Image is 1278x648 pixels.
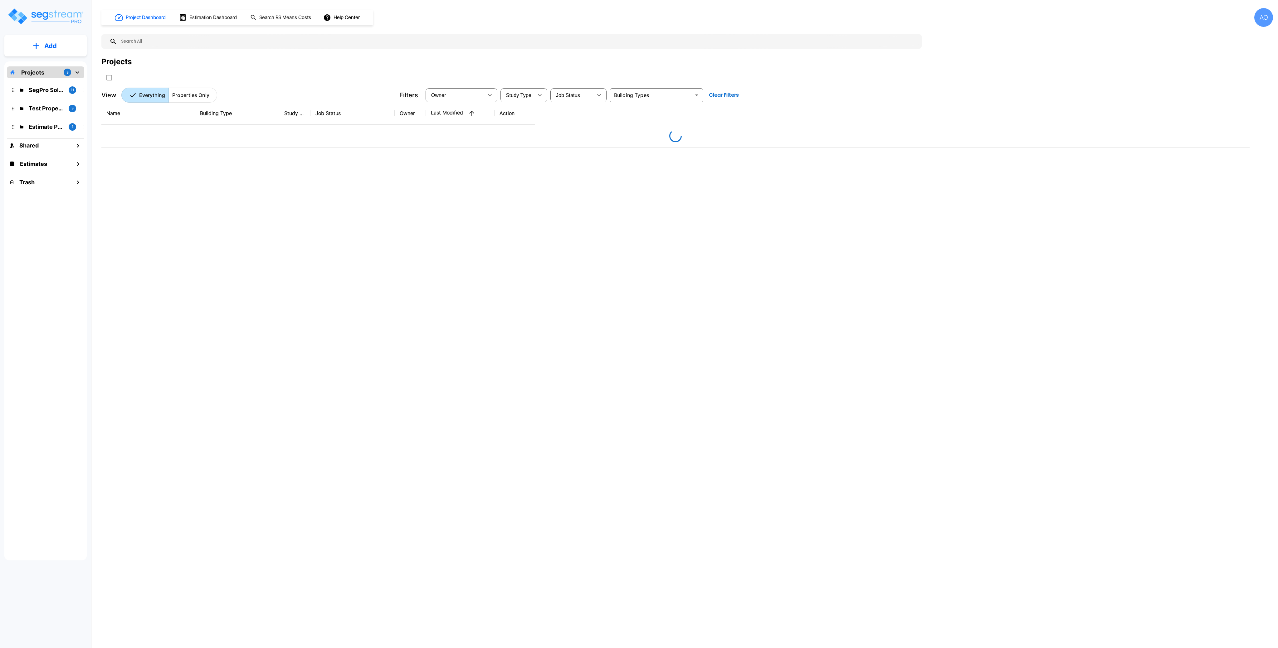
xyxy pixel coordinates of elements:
div: Select [502,86,534,104]
p: Add [44,41,57,51]
div: AO [1254,8,1273,27]
button: Help Center [322,12,362,23]
button: Add [4,37,87,55]
p: 3 [71,106,74,111]
th: Action [495,102,535,125]
h1: Estimates [20,160,47,168]
div: Select [427,86,484,104]
input: Building Types [612,91,691,99]
th: Last Modified [426,102,495,125]
p: View [101,90,116,100]
h1: Estimation Dashboard [189,14,237,21]
button: Open [692,91,701,99]
button: Everything [121,88,169,103]
button: Search RS Means Costs [248,12,315,24]
button: SelectAll [103,71,115,84]
h1: Project Dashboard [126,14,166,21]
p: Projects [21,68,44,77]
p: Everything [139,91,165,99]
th: Study Type [279,102,310,125]
th: Job Status [310,102,395,125]
input: Search All [117,34,919,49]
div: Projects [101,56,132,67]
span: Study Type [506,93,531,98]
div: Select [552,86,593,104]
h1: Trash [19,178,35,186]
h1: Search RS Means Costs [259,14,311,21]
img: Logo [7,7,84,25]
p: Filters [399,90,418,100]
button: Clear Filters [706,89,741,101]
button: Project Dashboard [112,11,169,24]
h1: Shared [19,141,39,150]
p: SegPro Solutions CSS [29,86,64,94]
th: Building Type [195,102,279,125]
button: Properties Only [168,88,217,103]
span: Owner [431,93,446,98]
button: Estimation Dashboard [177,11,240,24]
p: Test Property Folder [29,104,64,113]
p: 11 [71,87,74,93]
p: 3 [66,70,69,75]
th: Name [101,102,195,125]
p: Estimate Property [29,123,64,131]
span: Job Status [556,93,580,98]
div: Platform [121,88,217,103]
th: Owner [395,102,426,125]
p: 1 [72,124,73,129]
p: Properties Only [172,91,209,99]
